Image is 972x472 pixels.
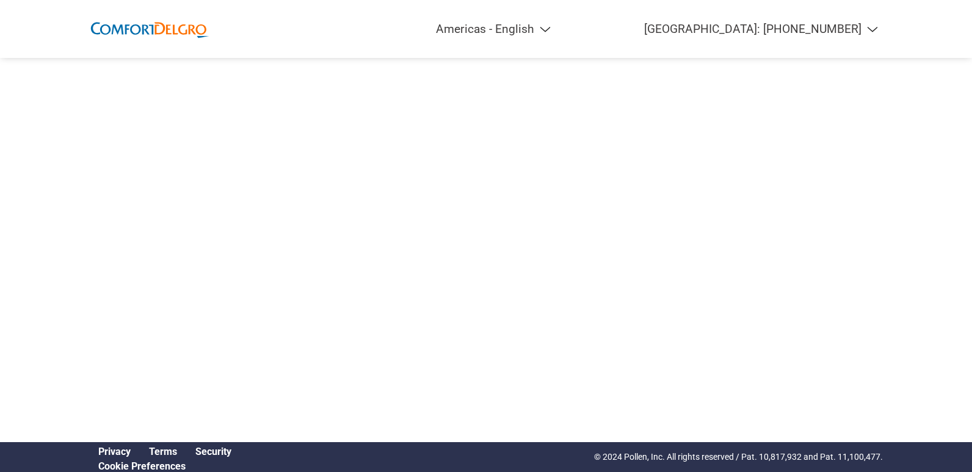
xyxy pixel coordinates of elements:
a: Security [195,446,231,457]
a: Cookie Preferences, opens a dedicated popup modal window [98,460,186,472]
div: Open Cookie Preferences Modal [89,460,241,472]
img: ComfortDelGro [89,12,211,46]
a: Terms [149,446,177,457]
p: © 2024 Pollen, Inc. All rights reserved / Pat. 10,817,932 and Pat. 11,100,477. [594,451,883,463]
a: Privacy [98,446,131,457]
